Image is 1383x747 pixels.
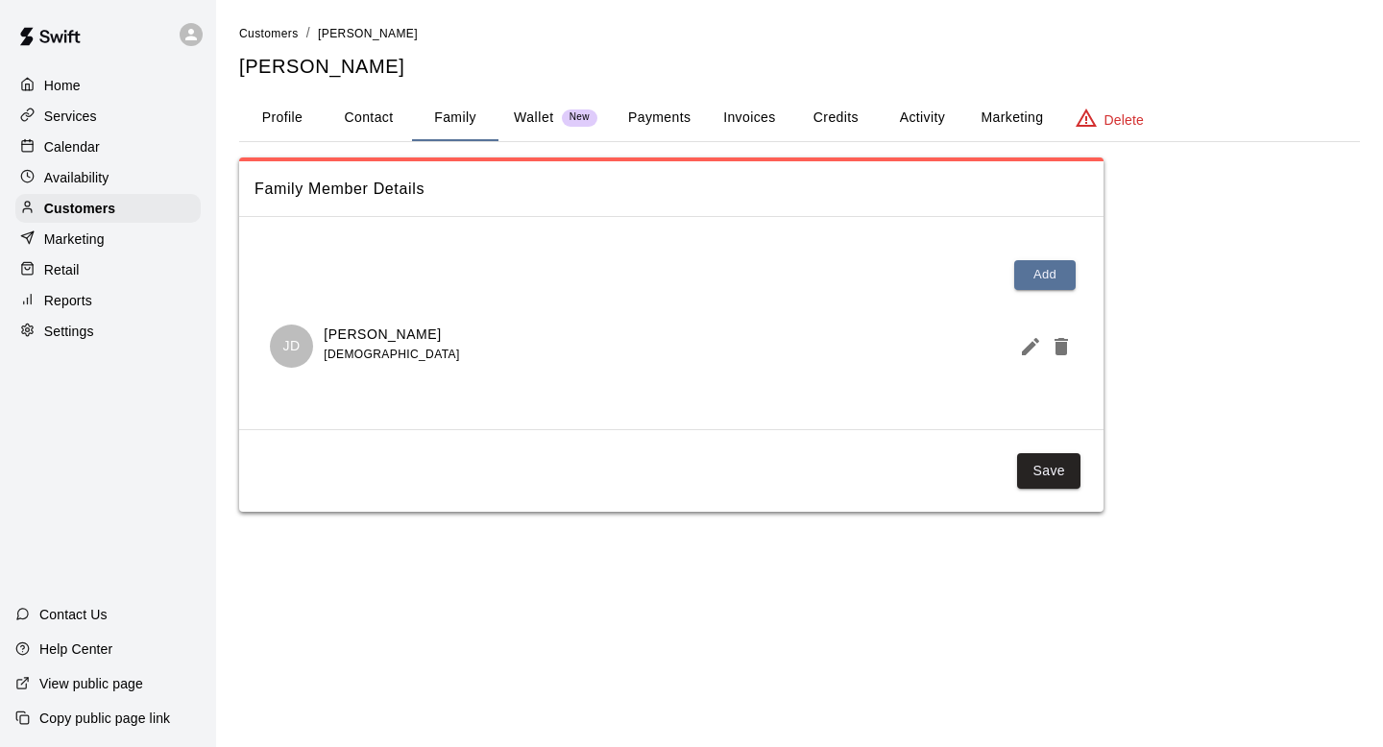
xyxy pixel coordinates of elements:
[270,325,313,368] div: Judd Davis
[15,102,201,131] a: Services
[282,336,300,356] p: JD
[39,709,170,728] p: Copy public page link
[239,27,299,40] span: Customers
[44,107,97,126] p: Services
[562,111,597,124] span: New
[44,168,109,187] p: Availability
[44,76,81,95] p: Home
[326,95,412,141] button: Contact
[15,133,201,161] a: Calendar
[44,260,80,279] p: Retail
[324,325,459,345] p: [PERSON_NAME]
[15,71,201,100] a: Home
[879,95,965,141] button: Activity
[306,23,310,43] li: /
[412,95,498,141] button: Family
[1014,260,1076,290] button: Add
[706,95,792,141] button: Invoices
[39,605,108,624] p: Contact Us
[514,108,554,128] p: Wallet
[239,25,299,40] a: Customers
[1042,327,1073,366] button: Delete
[15,286,201,315] a: Reports
[965,95,1058,141] button: Marketing
[255,177,1088,202] span: Family Member Details
[324,348,459,361] span: [DEMOGRAPHIC_DATA]
[1017,453,1080,489] button: Save
[39,639,112,659] p: Help Center
[239,54,1360,80] h5: [PERSON_NAME]
[239,95,326,141] button: Profile
[15,317,201,346] a: Settings
[613,95,706,141] button: Payments
[44,322,94,341] p: Settings
[15,194,201,223] a: Customers
[318,27,418,40] span: [PERSON_NAME]
[44,291,92,310] p: Reports
[239,95,1360,141] div: basic tabs example
[44,199,115,218] p: Customers
[792,95,879,141] button: Credits
[239,23,1360,44] nav: breadcrumb
[15,255,201,284] a: Retail
[1011,327,1042,366] button: Edit Member
[1104,110,1144,130] p: Delete
[15,225,201,253] a: Marketing
[44,137,100,157] p: Calendar
[15,163,201,192] a: Availability
[39,674,143,693] p: View public page
[44,229,105,249] p: Marketing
